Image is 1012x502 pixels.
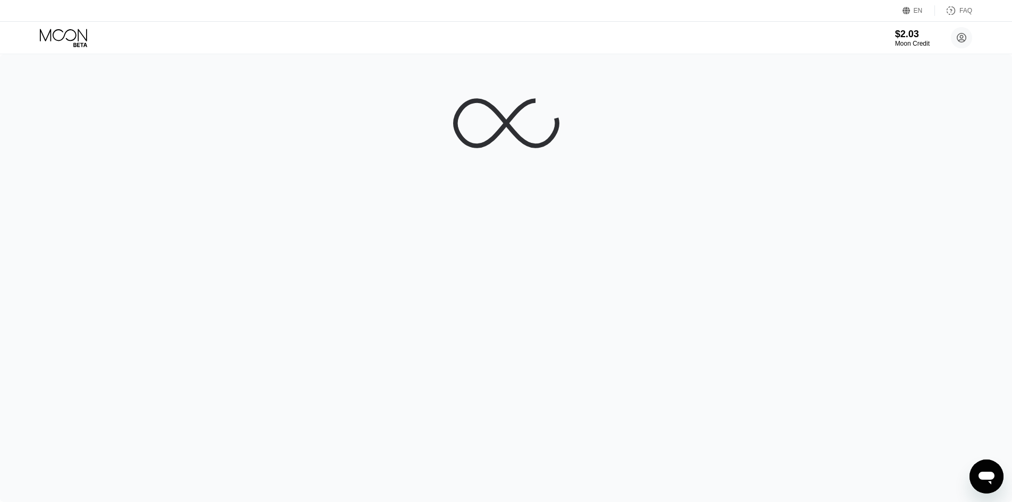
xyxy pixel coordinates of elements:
[895,40,930,47] div: Moon Credit
[895,29,930,40] div: $2.03
[970,460,1004,494] iframe: Button to launch messaging window
[959,7,972,14] div: FAQ
[903,5,935,16] div: EN
[895,29,930,47] div: $2.03Moon Credit
[935,5,972,16] div: FAQ
[914,7,923,14] div: EN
